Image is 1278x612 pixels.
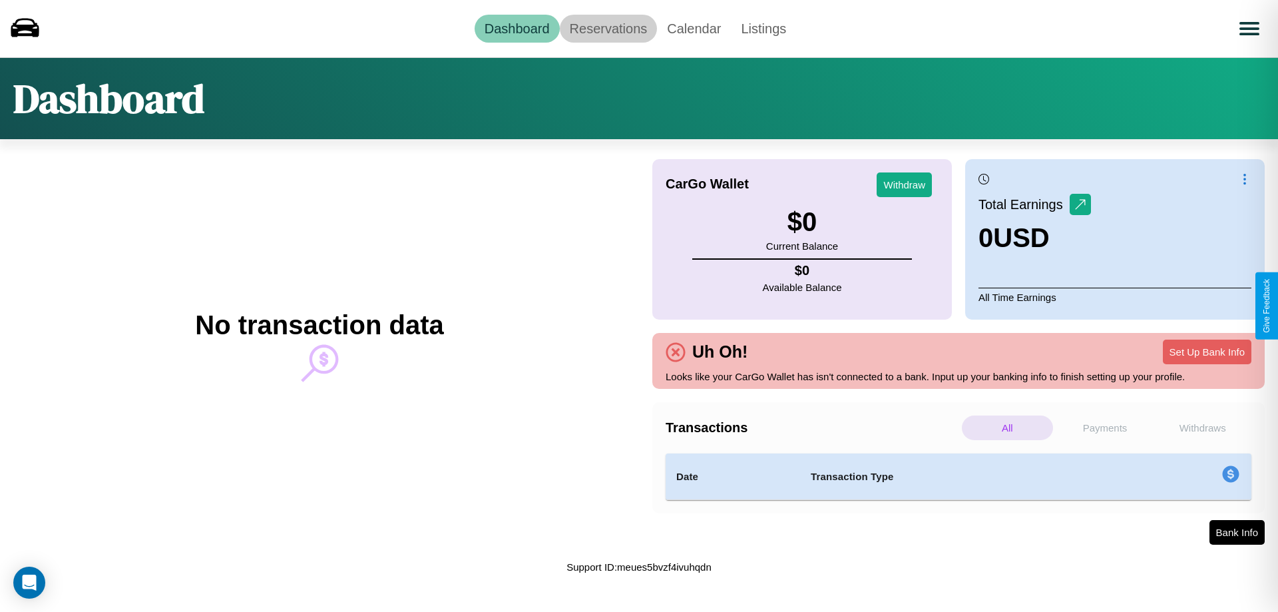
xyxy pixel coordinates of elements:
table: simple table [666,454,1251,500]
button: Set Up Bank Info [1163,340,1251,364]
h4: CarGo Wallet [666,176,749,192]
h2: No transaction data [195,310,443,340]
h4: Transactions [666,420,958,436]
p: Payments [1060,416,1151,440]
p: Available Balance [763,278,842,296]
div: Open Intercom Messenger [13,567,45,599]
p: All [962,416,1053,440]
p: Support ID: meues5bvzf4ivuhqdn [566,558,712,576]
p: Total Earnings [978,192,1070,216]
p: Current Balance [766,237,838,255]
h4: Uh Oh! [686,342,754,362]
h4: Transaction Type [811,469,1113,485]
button: Open menu [1231,10,1268,47]
div: Give Feedback [1262,279,1271,333]
p: Withdraws [1157,416,1248,440]
a: Calendar [657,15,731,43]
h1: Dashboard [13,71,204,126]
button: Bank Info [1209,520,1265,545]
p: All Time Earnings [978,288,1251,306]
a: Listings [731,15,796,43]
h3: $ 0 [766,207,838,237]
a: Reservations [560,15,658,43]
h3: 0 USD [978,223,1091,253]
a: Dashboard [475,15,560,43]
h4: $ 0 [763,263,842,278]
h4: Date [676,469,789,485]
p: Looks like your CarGo Wallet has isn't connected to a bank. Input up your banking info to finish ... [666,368,1251,386]
button: Withdraw [877,172,932,197]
